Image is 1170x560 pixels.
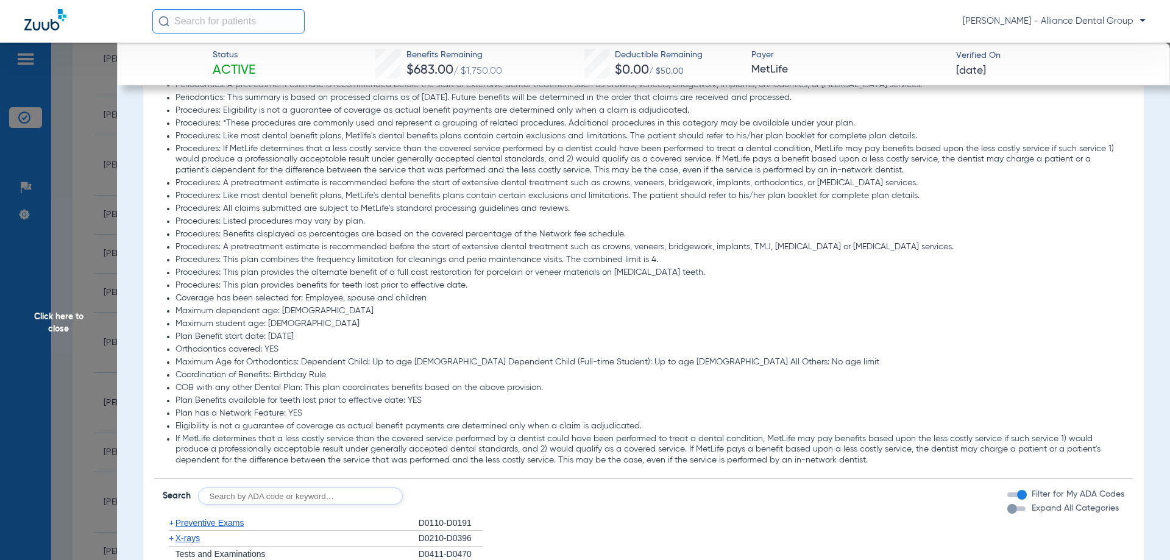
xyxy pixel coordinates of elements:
[175,319,1125,330] li: Maximum student age: [DEMOGRAPHIC_DATA]
[175,331,1125,342] li: Plan Benefit start date: [DATE]
[1029,488,1124,501] label: Filter for My ADA Codes
[158,16,169,27] img: Search Icon
[175,421,1125,432] li: Eligibility is not a guarantee of coverage as actual benefit payments are determined only when a ...
[175,370,1125,381] li: Coordination of Benefits: Birthday Rule
[649,67,684,76] span: / $50.00
[198,487,403,505] input: Search by ADA code or keyword…
[406,64,453,77] span: $683.00
[175,204,1125,214] li: Procedures: All claims submitted are subject to MetLife's standard processing guidelines and revi...
[169,533,174,543] span: +
[175,293,1125,304] li: Coverage has been selected for: Employee, spouse and children
[163,490,191,502] span: Search
[406,49,502,62] span: Benefits Remaining
[175,191,1125,202] li: Procedures: Like most dental benefit plans, MetLife's dental benefits plans contain certain exclu...
[175,255,1125,266] li: Procedures: This plan combines the frequency limitation for cleanings and perio maintenance visit...
[175,306,1125,317] li: Maximum dependent age: [DEMOGRAPHIC_DATA]
[175,357,1125,368] li: Maximum Age for Orthodontics: Dependent Child: Up to age [DEMOGRAPHIC_DATA] Dependent Child (Full...
[175,229,1125,240] li: Procedures: Benefits displayed as percentages are based on the covered percentage of the Network ...
[213,62,255,79] span: Active
[175,383,1125,394] li: COB with any other Dental Plan: This plan coordinates benefits based on the above provision.
[175,434,1125,466] li: If MetLife determines that a less costly service than the covered service performed by a dentist ...
[152,9,305,34] input: Search for patients
[175,518,244,528] span: Preventive Exams
[175,216,1125,227] li: Procedures: Listed procedures may vary by plan.
[175,105,1125,116] li: Procedures: Eligibility is not a guarantee of coverage as actual benefit payments are determined ...
[615,64,649,77] span: $0.00
[24,9,66,30] img: Zuub Logo
[169,518,174,528] span: +
[419,531,483,547] div: D0210-D0396
[963,15,1146,27] span: [PERSON_NAME] - Alliance Dental Group
[175,533,200,543] span: X-rays
[956,49,1150,62] span: Verified On
[956,63,986,79] span: [DATE]
[1032,504,1119,512] span: Expand All Categories
[175,344,1125,355] li: Orthodontics covered: YES
[453,66,502,76] span: / $1,750.00
[615,49,703,62] span: Deductible Remaining
[175,93,1125,104] li: Periodontics: This summary is based on processed claims as of [DATE]. Future benefits will be det...
[175,268,1125,278] li: Procedures: This plan provides the alternate benefit of a full cast restoration for porcelain or ...
[175,280,1125,291] li: Procedures: This plan provides benefits for teeth lost prior to effective date.
[213,49,255,62] span: Status
[175,131,1125,142] li: Procedures: Like most dental benefit plans, Metlife's dental benefits plans contain certain exclu...
[175,408,1125,419] li: Plan has a Network Feature: YES
[175,549,266,559] span: Tests and Examinations
[175,118,1125,129] li: Procedures: *These procedures are commonly used and represent a grouping of related procedures. A...
[175,178,1125,189] li: Procedures: A pretreatment estimate is recommended before the start of extensive dental treatment...
[175,395,1125,406] li: Plan Benefits available for teeth lost prior to effective date: YES
[751,49,946,62] span: Payer
[419,516,483,531] div: D0110-D0191
[175,144,1125,176] li: Procedures: If MetLife determines that a less costly service than the covered service performed b...
[751,62,946,77] span: MetLife
[175,242,1125,253] li: Procedures: A pretreatment estimate is recommended before the start of extensive dental treatment...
